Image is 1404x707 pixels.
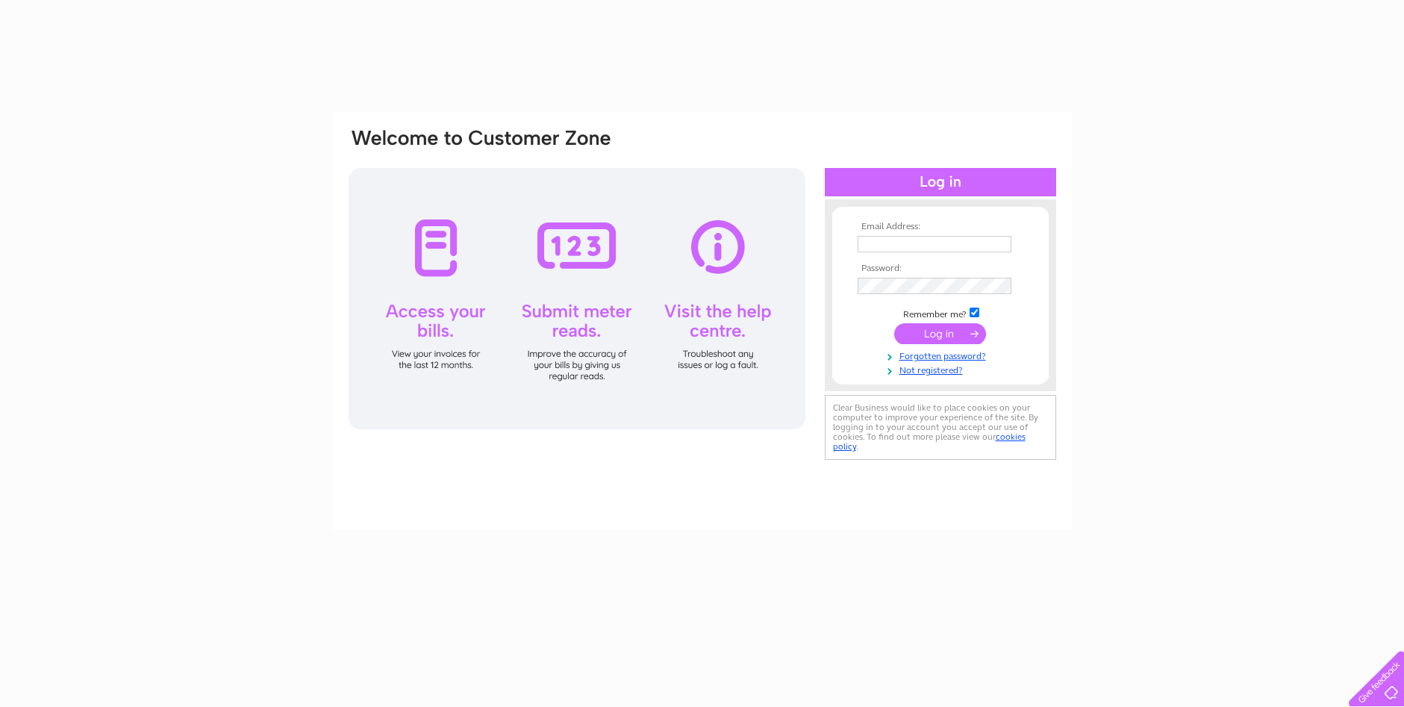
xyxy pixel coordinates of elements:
[854,305,1027,320] td: Remember me?
[833,432,1026,452] a: cookies policy
[825,395,1056,460] div: Clear Business would like to place cookies on your computer to improve your experience of the sit...
[854,264,1027,274] th: Password:
[894,323,986,344] input: Submit
[854,222,1027,232] th: Email Address:
[858,362,1027,376] a: Not registered?
[858,348,1027,362] a: Forgotten password?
